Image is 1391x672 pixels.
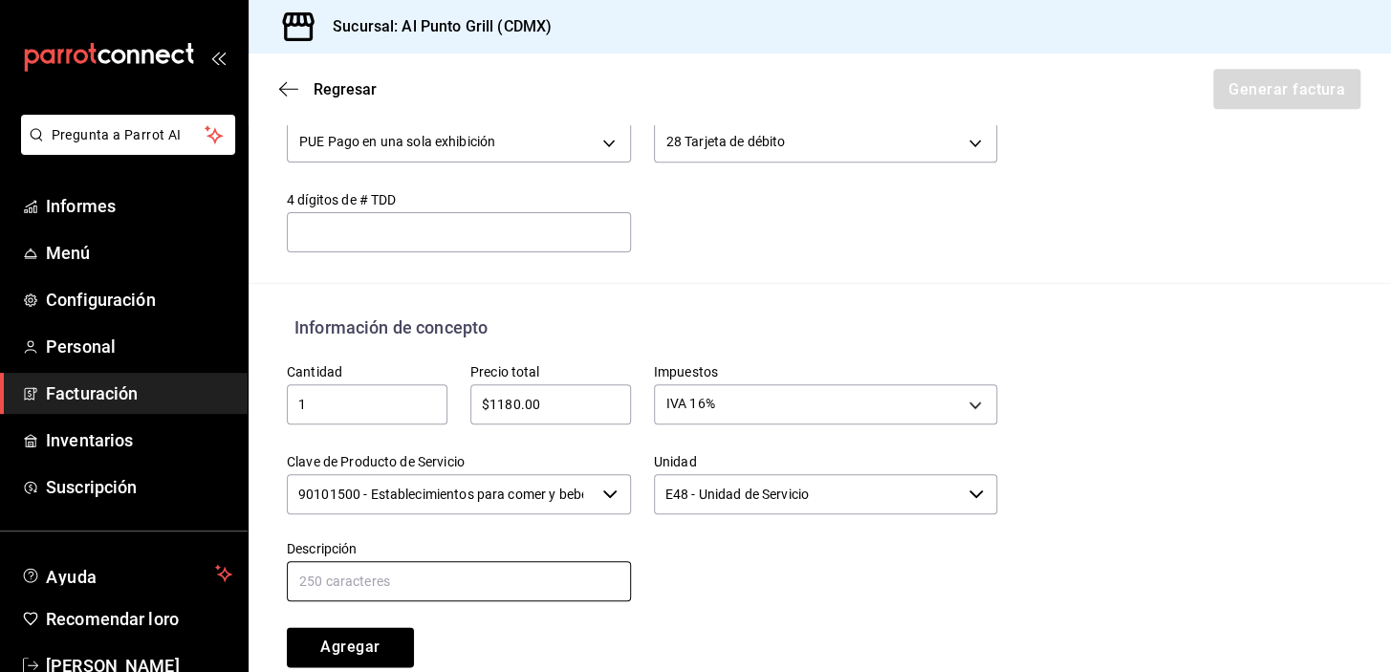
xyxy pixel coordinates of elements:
[46,609,179,629] font: Recomendar loro
[666,396,715,411] font: IVA 16%
[46,336,116,357] font: Personal
[287,627,414,667] button: Agregar
[685,134,785,149] font: Tarjeta de débito
[46,383,138,403] font: Facturación
[287,363,342,379] font: Cantidad
[46,430,133,450] font: Inventarios
[287,191,396,206] font: 4 dígitos de # TDD
[46,243,91,263] font: Menú
[287,474,595,514] input: Elige una opción
[320,638,380,656] font: Agregar
[13,139,235,159] a: Pregunta a Parrot AI
[666,134,682,149] font: 28
[46,567,98,587] font: Ayuda
[279,80,377,98] button: Regresar
[46,196,116,216] font: Informes
[333,17,552,35] font: Sucursal: Al Punto Grill (CDMX)
[287,453,465,468] font: Clave de Producto de Servicio
[328,134,496,149] font: Pago en una sola exhibición
[294,317,488,337] font: Información de concepto
[299,134,324,149] font: PUE
[46,290,156,310] font: Configuración
[210,50,226,65] button: abrir_cajón_menú
[654,474,962,514] input: Elige una opción
[287,561,631,601] input: 250 caracteres
[314,80,377,98] font: Regresar
[654,363,718,379] font: Impuestos
[52,127,182,142] font: Pregunta a Parrot AI
[470,363,540,379] font: Precio total
[21,115,235,155] button: Pregunta a Parrot AI
[654,453,697,468] font: Unidad
[287,540,357,555] font: Descripción
[46,477,137,497] font: Suscripción
[470,393,631,416] input: $0.00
